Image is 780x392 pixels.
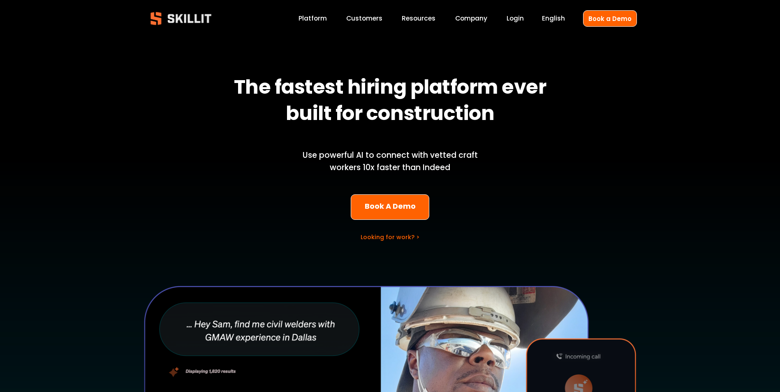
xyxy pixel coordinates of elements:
a: Book A Demo [351,194,429,220]
a: Looking for work? > [361,233,419,241]
a: Company [455,13,487,24]
img: Skillit [144,6,218,31]
a: folder dropdown [402,13,435,24]
span: Resources [402,14,435,23]
p: Use powerful AI to connect with vetted craft workers 10x faster than Indeed [289,149,492,174]
a: Book a Demo [583,10,637,26]
a: Platform [299,13,327,24]
a: Login [507,13,524,24]
strong: The fastest hiring platform ever built for construction [234,72,550,132]
span: English [542,14,565,23]
div: language picker [542,13,565,24]
a: Customers [346,13,382,24]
